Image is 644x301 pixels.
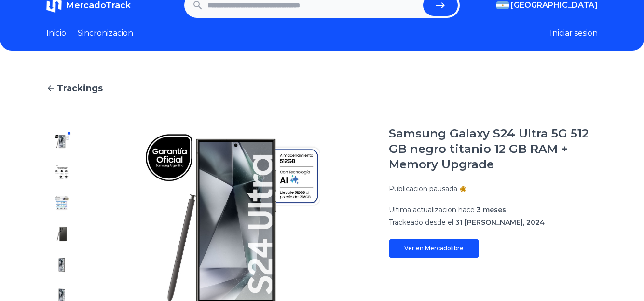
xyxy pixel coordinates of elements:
[46,82,598,95] a: Trackings
[54,195,69,211] img: Samsung Galaxy S24 Ultra 5G 512 GB negro titanio 12 GB RAM + Memory Upgrade
[57,82,103,95] span: Trackings
[455,218,545,227] span: 31 [PERSON_NAME], 2024
[389,239,479,258] a: Ver en Mercadolibre
[389,126,598,172] h1: Samsung Galaxy S24 Ultra 5G 512 GB negro titanio 12 GB RAM + Memory Upgrade
[550,27,598,39] button: Iniciar sesion
[389,184,457,193] p: Publicacion pausada
[477,205,506,214] span: 3 meses
[389,218,453,227] span: Trackeado desde el
[46,27,66,39] a: Inicio
[496,1,509,9] img: Argentina
[54,257,69,273] img: Samsung Galaxy S24 Ultra 5G 512 GB negro titanio 12 GB RAM + Memory Upgrade
[54,226,69,242] img: Samsung Galaxy S24 Ultra 5G 512 GB negro titanio 12 GB RAM + Memory Upgrade
[54,134,69,149] img: Samsung Galaxy S24 Ultra 5G 512 GB negro titanio 12 GB RAM + Memory Upgrade
[389,205,475,214] span: Ultima actualizacion hace
[78,27,133,39] a: Sincronizacion
[54,164,69,180] img: Samsung Galaxy S24 Ultra 5G 512 GB negro titanio 12 GB RAM + Memory Upgrade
